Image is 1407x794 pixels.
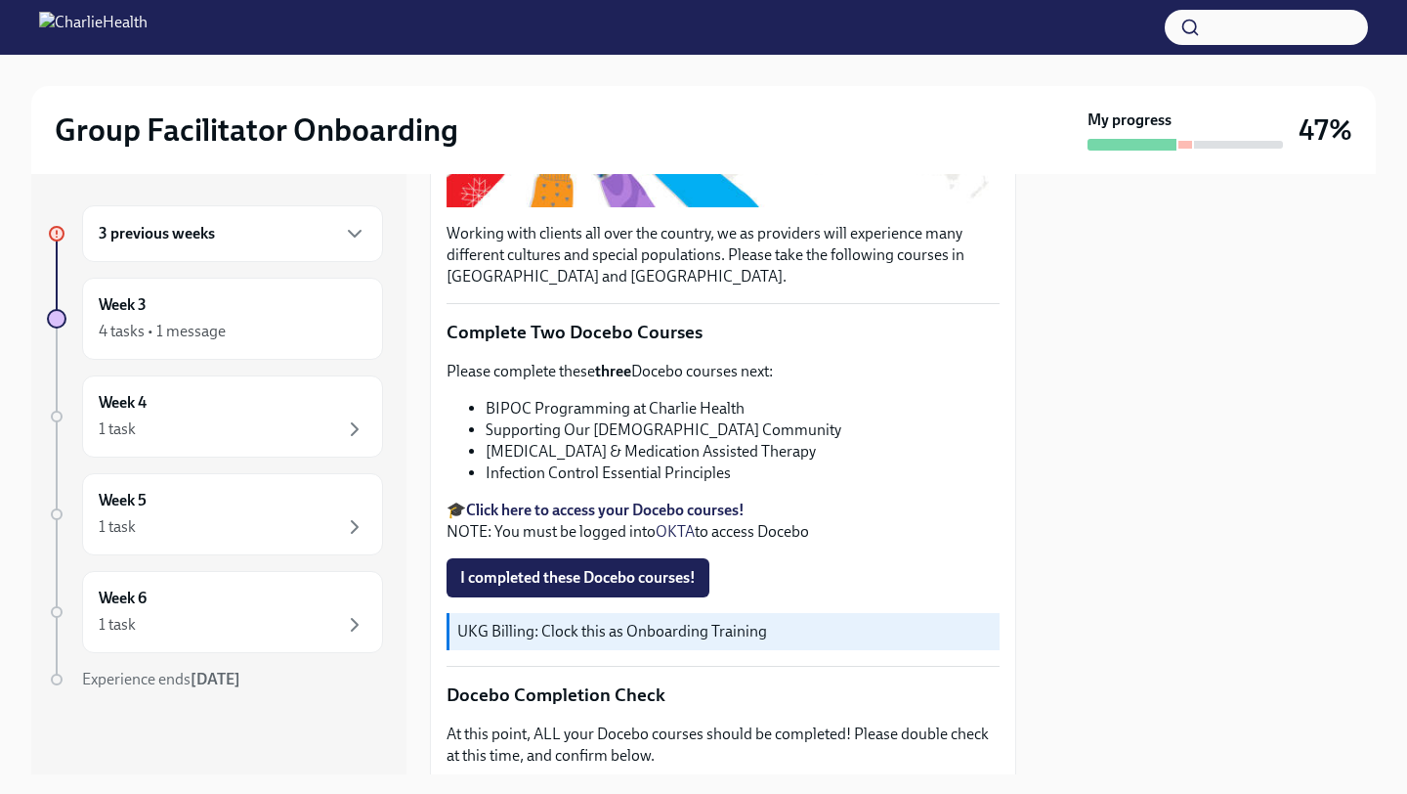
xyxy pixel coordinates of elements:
div: 1 task [99,516,136,538]
h3: 47% [1299,112,1352,148]
li: [MEDICAL_DATA] & Medication Assisted Therapy [486,441,1000,463]
a: Week 41 task [47,375,383,458]
h2: Group Facilitator Onboarding [55,110,458,150]
p: At this point, ALL your Docebo courses should be completed! Please double check at this time, and... [447,724,1000,767]
a: Week 34 tasks • 1 message [47,278,383,360]
p: Complete Two Docebo Courses [447,320,1000,345]
a: Week 51 task [47,473,383,555]
p: Docebo Completion Check [447,683,1000,708]
li: Infection Control Essential Principles [486,463,1000,484]
span: Experience ends [82,670,240,688]
li: BIPOC Programming at Charlie Health [486,398,1000,419]
strong: My progress [1087,110,1172,131]
div: 4 tasks • 1 message [99,321,226,342]
img: CharlieHealth [39,12,148,43]
p: Working with clients all over the country, we as providers will experience many different culture... [447,223,1000,287]
div: 1 task [99,419,136,440]
a: Click here to access your Docebo courses! [466,501,745,519]
strong: [DATE] [191,670,240,688]
div: 3 previous weeks [82,205,383,262]
a: OKTA [656,522,695,541]
p: Please complete these Docebo courses next: [447,361,1000,382]
p: 🎓 NOTE: You must be logged into to access Docebo [447,500,1000,543]
h6: 3 previous weeks [99,223,215,244]
a: Week 61 task [47,571,383,653]
div: 1 task [99,614,136,636]
h6: Week 4 [99,392,147,414]
strong: three [595,362,631,380]
h6: Week 6 [99,588,147,609]
li: Supporting Our [DEMOGRAPHIC_DATA] Community [486,419,1000,441]
button: I completed these Docebo courses! [447,558,709,597]
p: UKG Billing: Clock this as Onboarding Training [457,621,992,642]
h6: Week 3 [99,294,147,316]
span: I completed these Docebo courses! [460,568,696,588]
h6: Week 5 [99,490,147,511]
